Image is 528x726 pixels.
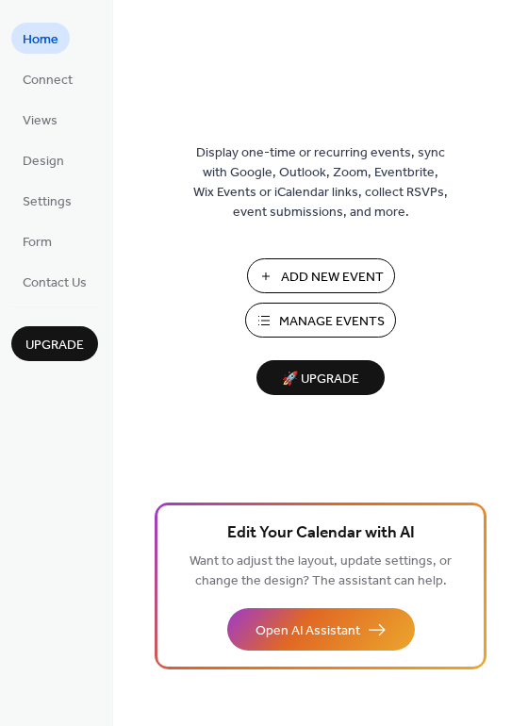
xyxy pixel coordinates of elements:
[11,63,84,94] a: Connect
[11,185,83,216] a: Settings
[11,326,98,361] button: Upgrade
[23,71,73,91] span: Connect
[11,104,69,135] a: Views
[256,621,360,641] span: Open AI Assistant
[227,608,415,651] button: Open AI Assistant
[23,192,72,212] span: Settings
[11,23,70,54] a: Home
[23,273,87,293] span: Contact Us
[247,258,395,293] button: Add New Event
[11,144,75,175] a: Design
[11,266,98,297] a: Contact Us
[23,30,58,50] span: Home
[23,152,64,172] span: Design
[256,360,385,395] button: 🚀 Upgrade
[190,549,452,594] span: Want to adjust the layout, update settings, or change the design? The assistant can help.
[193,143,448,223] span: Display one-time or recurring events, sync with Google, Outlook, Zoom, Eventbrite, Wix Events or ...
[245,303,396,338] button: Manage Events
[11,225,63,256] a: Form
[281,268,384,288] span: Add New Event
[23,233,52,253] span: Form
[268,367,373,392] span: 🚀 Upgrade
[227,520,415,547] span: Edit Your Calendar with AI
[23,111,58,131] span: Views
[279,312,385,332] span: Manage Events
[25,336,84,355] span: Upgrade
